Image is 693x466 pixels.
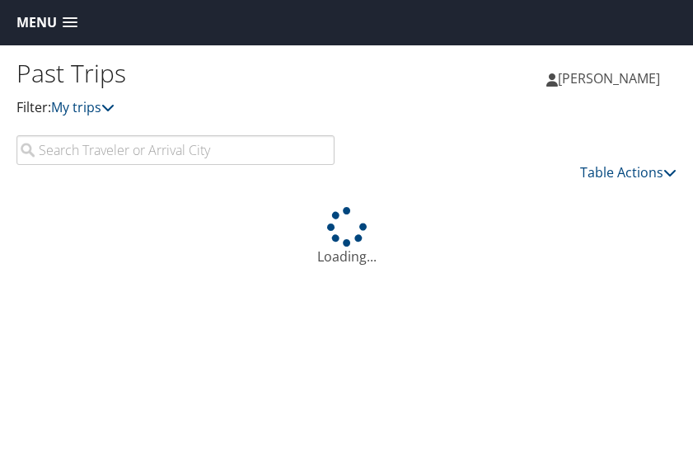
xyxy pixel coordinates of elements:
[16,207,677,266] div: Loading...
[8,9,86,36] a: Menu
[558,69,660,87] span: [PERSON_NAME]
[51,98,115,116] a: My trips
[16,135,335,165] input: Search Traveler or Arrival City
[16,56,347,91] h1: Past Trips
[580,163,677,181] a: Table Actions
[546,54,677,103] a: [PERSON_NAME]
[16,15,57,31] span: Menu
[16,97,347,119] p: Filter:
